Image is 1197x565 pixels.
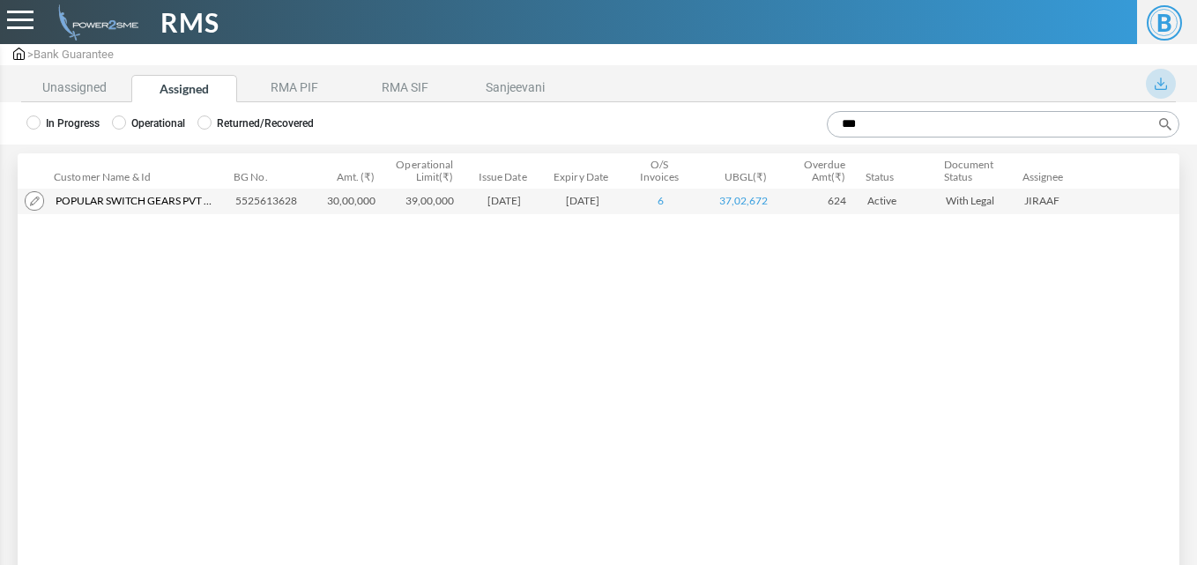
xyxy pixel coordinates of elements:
th: Operational Limit(₹): activate to sort column ascending [390,153,468,188]
label: Returned/Recovered [197,115,314,131]
td: 30,00,000 [311,188,390,214]
th: Issue Date: activate to sort column ascending [468,153,546,188]
input: Search: [827,111,1179,138]
img: admin [13,48,25,60]
th: &nbsp;: activate to sort column descending [18,153,48,188]
img: admin [51,4,138,41]
th: Customer Name &amp; Id: activate to sort column ascending [48,153,228,188]
th: UBGL(₹): activate to sort column ascending [703,153,782,188]
img: download_blue.svg [1155,78,1167,90]
span: Bank Guarantee [33,48,114,61]
th: BG No.: activate to sort column ascending [228,153,311,188]
a: 6 [658,194,664,207]
td: Active [860,188,939,214]
a: 37,02,672 [719,194,768,207]
li: Unassigned [21,75,127,102]
li: Sanjeevani [462,75,568,102]
span: RMS [160,3,219,42]
label: Search: [821,111,1179,138]
img: modify.png [25,191,44,211]
label: In Progress [26,115,100,131]
span: B [1147,5,1182,41]
td: 39,00,000 [390,188,468,214]
td: With Legal [939,188,1017,214]
span: POPULAR SWITCH GEARS PVT LTD [56,193,214,209]
th: Status: activate to sort column ascending [860,153,939,188]
td: 5525613628 [228,188,311,214]
td: [DATE] [546,188,625,214]
th: Expiry Date: activate to sort column ascending [546,153,625,188]
td: 624 [782,188,860,214]
th: Amt. (₹): activate to sort column ascending [311,153,390,188]
li: Assigned [131,75,237,102]
th: Overdue Amt(₹): activate to sort column ascending [782,153,860,188]
li: RMA PIF [242,75,347,102]
td: [DATE] [468,188,546,214]
li: RMA SIF [352,75,457,102]
th: Document Status: activate to sort column ascending [939,153,1017,188]
label: Operational [112,115,185,131]
th: O/S Invoices: activate to sort column ascending [625,153,703,188]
